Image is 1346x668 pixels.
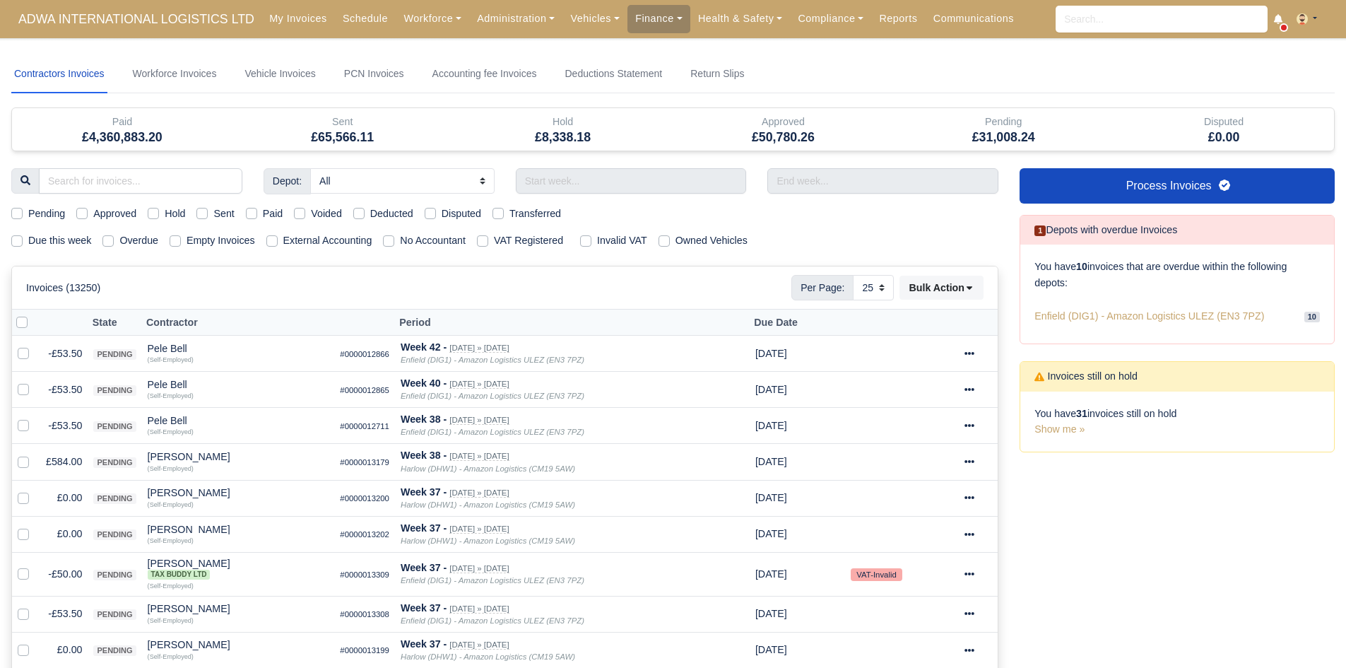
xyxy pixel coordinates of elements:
div: [PERSON_NAME] [148,604,329,614]
label: Pending [28,206,65,222]
div: Approved [683,114,882,130]
small: #0000012865 [340,386,389,394]
a: Vehicle Invoices [242,55,318,93]
strong: Week 38 - [401,414,447,425]
small: [DATE] » [DATE] [449,452,509,461]
div: Hold [453,108,673,151]
span: 3 weeks from now [755,492,787,503]
small: (Self-Employed) [148,428,194,435]
strong: Week 38 - [401,450,447,461]
div: Pending [893,108,1114,151]
small: [DATE] » [DATE] [449,380,509,389]
small: [DATE] » [DATE] [449,640,509,650]
i: Harlow (DHW1) - Amazon Logistics (CM19 5AW) [401,464,575,473]
div: Paid [12,108,232,151]
a: Communications [926,5,1022,33]
div: Pele Bell [148,416,329,426]
span: 3 weeks from now [755,528,787,539]
a: Enfield (DIG1) - Amazon Logistics ULEZ (EN3 7PZ) 10 [1034,303,1320,330]
label: Approved [93,206,136,222]
label: Paid [263,206,283,222]
div: Pele Bell [148,344,329,353]
i: Enfield (DIG1) - Amazon Logistics ULEZ (EN3 7PZ) [401,392,584,400]
div: You have invoices still on hold [1020,392,1334,452]
strong: Week 40 - [401,377,447,389]
small: #0000012711 [340,422,389,430]
i: Harlow (DHW1) - Amazon Logistics (CM19 5AW) [401,500,575,509]
span: 3 weeks from now [755,568,787,580]
span: pending [93,349,136,360]
small: (Self-Employed) [148,537,194,544]
a: Health & Safety [690,5,791,33]
span: 1 [1034,225,1046,236]
th: Contractor [142,310,335,336]
span: pending [93,529,136,540]
p: You have invoices that are overdue within the following depots: [1034,259,1320,291]
strong: Week 37 - [401,522,447,534]
small: VAT-Invalid [851,568,902,581]
strong: Week 42 - [401,341,447,353]
span: pending [93,421,136,432]
td: -£53.50 [40,408,88,444]
a: Compliance [790,5,871,33]
div: [PERSON_NAME] [148,488,329,498]
label: Empty Invoices [187,233,255,249]
small: (Self-Employed) [148,582,194,590]
a: Reports [871,5,925,33]
div: [PERSON_NAME] [148,525,329,534]
input: Search... [1056,6,1268,33]
strong: Week 37 - [401,486,447,498]
i: Enfield (DIG1) - Amazon Logistics ULEZ (EN3 7PZ) [401,428,584,436]
span: Enfield (DIG1) - Amazon Logistics ULEZ (EN3 7PZ) [1034,308,1264,324]
td: £0.00 [40,632,88,668]
td: -£50.00 [40,552,88,596]
label: Sent [213,206,234,222]
span: 1 month from now [755,384,787,395]
label: Hold [165,206,185,222]
i: Enfield (DIG1) - Amazon Logistics ULEZ (EN3 7PZ) [401,616,584,625]
small: #0000013199 [340,646,389,655]
label: Invalid VAT [597,233,647,249]
span: Per Page: [791,275,854,300]
a: PCN Invoices [341,55,407,93]
strong: Week 37 - [401,638,447,650]
h5: £0.00 [1124,130,1323,145]
a: Vehicles [562,5,627,33]
a: Administration [469,5,562,33]
h5: £8,338.18 [464,130,663,145]
a: Show me » [1034,423,1085,435]
small: [DATE] » [DATE] [449,525,509,534]
a: ADWA INTERNATIONAL LOGISTICS LTD [11,6,261,33]
span: 3 weeks from now [755,644,787,655]
span: pending [93,645,136,656]
a: Contractors Invoices [11,55,107,93]
div: [PERSON_NAME] [148,640,329,650]
small: (Self-Employed) [148,392,194,399]
a: Finance [627,5,690,33]
h5: £50,780.26 [683,130,882,145]
i: Enfield (DIG1) - Amazon Logistics ULEZ (EN3 7PZ) [401,576,584,585]
label: Voided [311,206,342,222]
div: Hold [464,114,663,130]
div: Approved [673,108,893,151]
input: Search for invoices... [39,168,242,194]
span: pending [93,609,136,620]
small: [DATE] » [DATE] [449,416,509,425]
small: (Self-Employed) [148,356,194,363]
a: Workforce [396,5,469,33]
h5: £4,360,883.20 [23,130,222,145]
small: #0000013308 [340,610,389,619]
strong: 31 [1076,408,1087,419]
div: Bulk Action [899,276,984,300]
small: (Self-Employed) [148,617,194,624]
small: #0000013202 [340,530,389,539]
strong: 10 [1076,261,1087,272]
div: [PERSON_NAME] [148,452,329,462]
i: Enfield (DIG1) - Amazon Logistics ULEZ (EN3 7PZ) [401,356,584,364]
span: 10 [1304,312,1320,322]
span: Tax Buddy Ltd [148,570,211,580]
strong: Week 37 - [401,562,447,573]
a: Schedule [335,5,396,33]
